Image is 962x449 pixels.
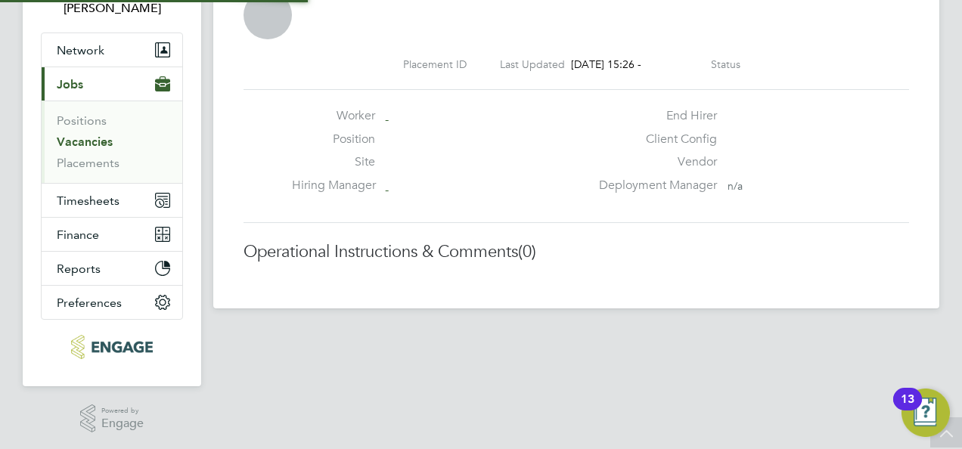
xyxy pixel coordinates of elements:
[244,241,909,263] h3: Operational Instructions & Comments
[590,154,717,170] label: Vendor
[71,335,152,359] img: educationmattersgroup-logo-retina.png
[57,262,101,276] span: Reports
[57,77,83,91] span: Jobs
[500,57,565,71] label: Last Updated
[42,252,182,285] button: Reports
[80,404,144,433] a: Powered byEngage
[901,399,914,419] div: 13
[590,132,717,147] label: Client Config
[42,286,182,319] button: Preferences
[42,101,182,183] div: Jobs
[57,296,122,310] span: Preferences
[42,184,182,217] button: Timesheets
[571,57,641,71] span: [DATE] 15:26 -
[57,135,113,149] a: Vacancies
[57,113,107,128] a: Positions
[42,33,182,67] button: Network
[42,218,182,251] button: Finance
[57,156,119,170] a: Placements
[57,228,99,242] span: Finance
[711,57,740,71] label: Status
[901,389,950,437] button: Open Resource Center, 13 new notifications
[292,108,375,124] label: Worker
[101,417,144,430] span: Engage
[590,178,717,194] label: Deployment Manager
[41,335,183,359] a: Go to home page
[728,179,743,193] span: n/a
[292,178,375,194] label: Hiring Manager
[292,154,375,170] label: Site
[292,132,375,147] label: Position
[101,404,144,417] span: Powered by
[57,194,119,208] span: Timesheets
[590,108,717,124] label: End Hirer
[518,241,536,262] span: (0)
[57,43,104,57] span: Network
[403,57,467,71] label: Placement ID
[42,67,182,101] button: Jobs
